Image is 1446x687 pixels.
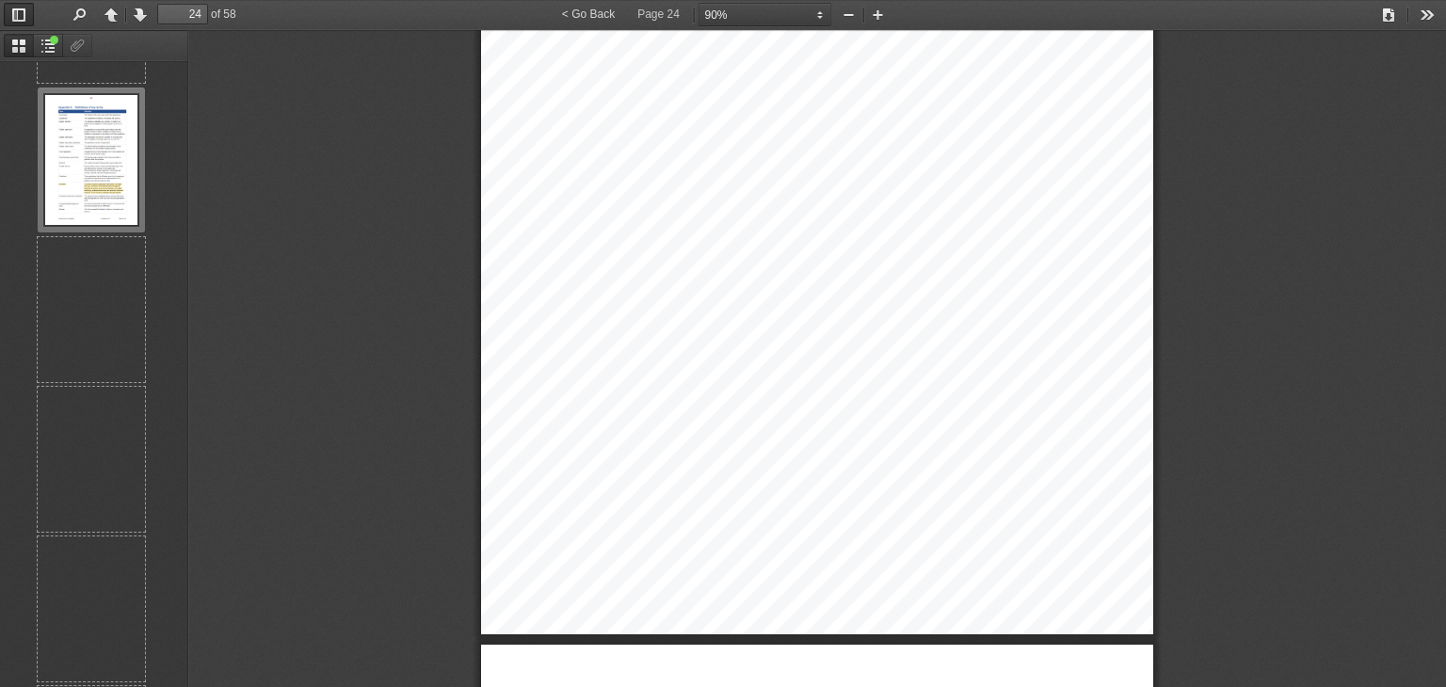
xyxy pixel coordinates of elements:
input: Page [157,4,208,24]
button: < Go Back [554,3,624,26]
select: Zoom [699,4,852,25]
span: of 58 [208,4,243,24]
span: < Go Back [562,8,615,21]
img: Thumbnail of Page 24 [44,94,138,226]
